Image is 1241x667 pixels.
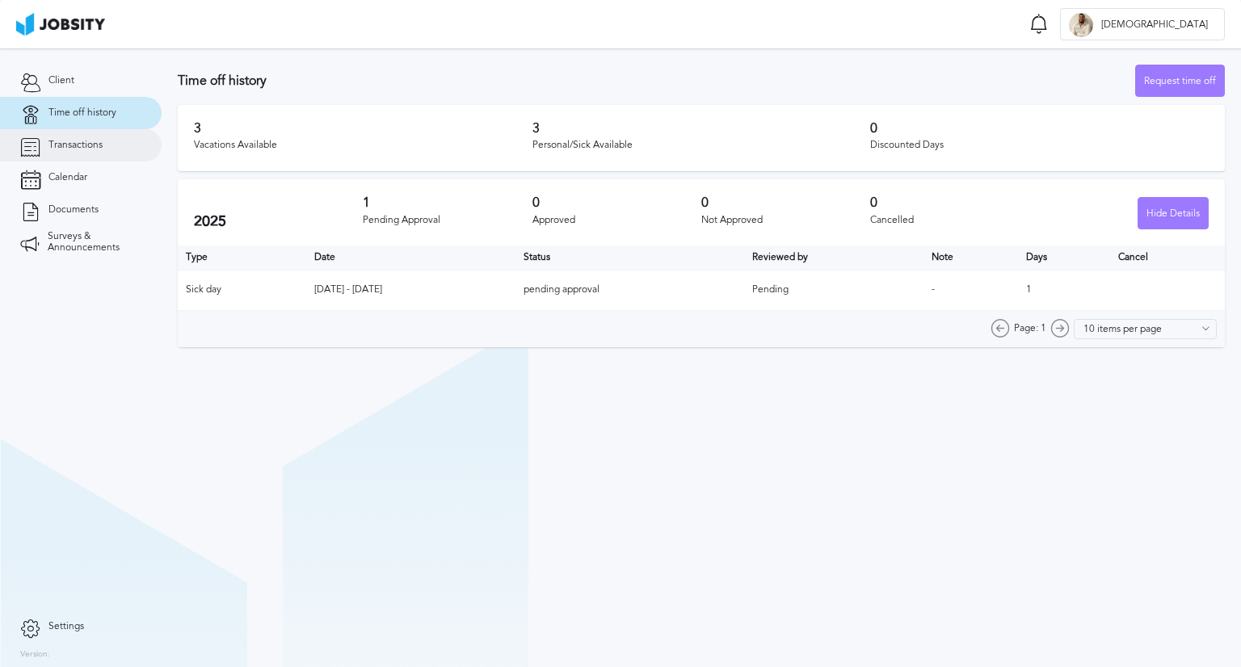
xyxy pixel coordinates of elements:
[178,73,1135,88] h3: Time off history
[870,121,1209,136] h3: 0
[1136,65,1224,98] div: Request time off
[1018,270,1110,310] td: 1
[744,245,923,270] th: Toggle SortBy
[752,283,789,295] span: Pending
[932,283,935,295] span: -
[515,245,745,270] th: Toggle SortBy
[1069,13,1093,37] div: J
[48,107,116,119] span: Time off history
[306,270,515,310] td: [DATE] - [DATE]
[1110,245,1225,270] th: Cancel
[515,270,745,310] td: pending approval
[532,215,701,226] div: Approved
[1138,198,1208,230] div: Hide Details
[178,245,306,270] th: Type
[194,213,363,230] h2: 2025
[178,270,306,310] td: Sick day
[870,195,1039,210] h3: 0
[1060,8,1225,40] button: J[DEMOGRAPHIC_DATA]
[532,140,871,151] div: Personal/Sick Available
[1138,197,1209,229] button: Hide Details
[532,121,871,136] h3: 3
[870,140,1209,151] div: Discounted Days
[923,245,1018,270] th: Toggle SortBy
[701,215,870,226] div: Not Approved
[48,75,74,86] span: Client
[20,650,50,660] label: Version:
[701,195,870,210] h3: 0
[48,204,99,216] span: Documents
[48,140,103,151] span: Transactions
[48,231,141,254] span: Surveys & Announcements
[363,215,532,226] div: Pending Approval
[16,13,105,36] img: ab4bad089aa723f57921c736e9817d99.png
[532,195,701,210] h3: 0
[194,140,532,151] div: Vacations Available
[306,245,515,270] th: Toggle SortBy
[1014,323,1046,334] span: Page: 1
[48,172,87,183] span: Calendar
[1135,65,1225,97] button: Request time off
[870,215,1039,226] div: Cancelled
[1093,19,1216,31] span: [DEMOGRAPHIC_DATA]
[1018,245,1110,270] th: Days
[363,195,532,210] h3: 1
[48,621,84,632] span: Settings
[194,121,532,136] h3: 3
